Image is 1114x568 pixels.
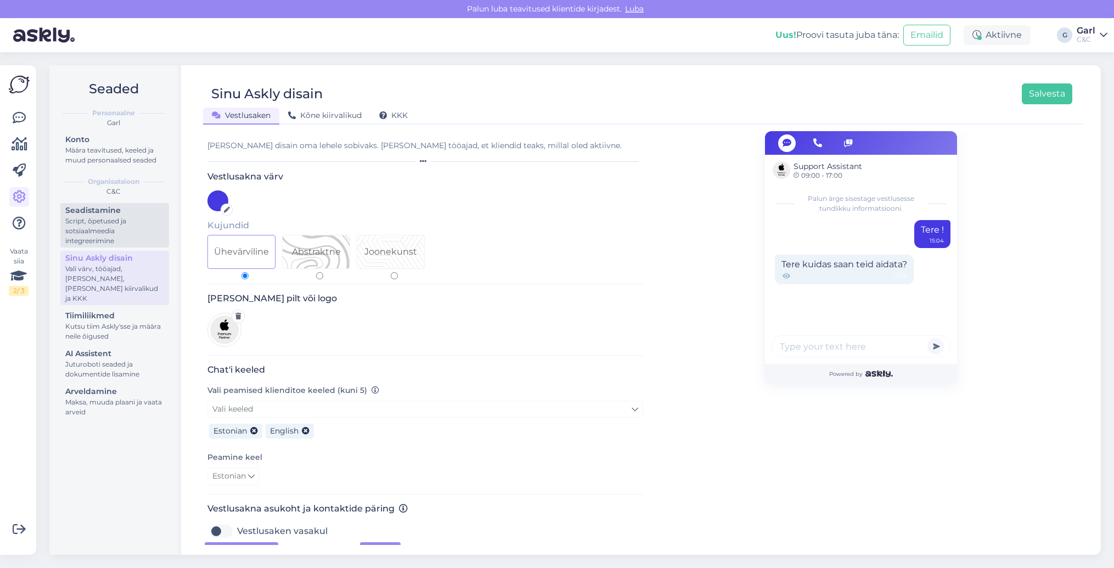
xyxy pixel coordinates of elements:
[60,308,169,343] a: TiimiliikmedKutsu tiim Askly'sse ja määra neile õigused
[65,134,164,145] div: Konto
[207,452,262,463] label: Peamine keel
[207,401,643,418] a: Vali keeled
[865,370,892,377] img: Askly
[65,397,164,417] div: Maksa, muuda plaani ja vaata arveid
[1077,26,1095,35] div: Garl
[237,522,328,540] label: Vestlusaken vasakul
[212,110,271,120] span: Vestlusaken
[364,245,417,258] div: Joonekunst
[775,255,914,284] div: Tere kuidas saan teid aidata?
[65,348,164,359] div: AI Assistent
[794,161,862,172] span: Support Assistant
[88,177,139,187] b: Organisatsioon
[65,205,164,216] div: Seadistamine
[1077,35,1095,44] div: C&C
[964,25,1031,45] div: Aktiivne
[798,194,924,213] span: Palun ärge sisestage vestlusesse tundlikku informatsiooni.
[65,310,164,322] div: Tiimiliikmed
[60,203,169,248] a: SeadistamineScript, õpetused ja sotsiaalmeedia integreerimine
[9,74,30,95] img: Askly Logo
[65,322,164,341] div: Kutsu tiim Askly'sse ja määra neile õigused
[65,359,164,379] div: Juturoboti seaded ja dokumentide lisamine
[829,370,892,378] span: Powered by
[9,246,29,296] div: Vaata siia
[794,172,862,179] span: 09:00 - 17:00
[58,118,169,128] div: Garl
[288,110,362,120] span: Kõne kiirvalikud
[211,83,323,104] div: Sinu Askly disain
[622,4,647,14] span: Luba
[213,426,247,436] span: Estonian
[214,245,269,258] div: Ühevärviline
[207,220,643,230] h5: Kujundid
[773,161,790,179] img: Support
[60,251,169,305] a: Sinu Askly disainVali värv, tööajad, [PERSON_NAME], [PERSON_NAME] kiirvalikud ja KKK
[60,132,169,167] a: KontoMäära teavitused, keeled ja muud personaalsed seaded
[207,503,643,514] h3: Vestlusakna asukoht ja kontaktide päring
[772,335,950,357] input: Type your text here
[1077,26,1107,44] a: GarlC&C
[92,108,135,118] b: Personaalne
[212,404,253,414] span: Vali keeled
[212,470,246,482] span: Estonian
[65,386,164,397] div: Arveldamine
[65,252,164,264] div: Sinu Askly disain
[207,385,379,396] label: Vali peamised klienditoe keeled (kuni 5)
[207,468,260,485] a: Estonian
[58,187,169,196] div: C&C
[207,140,643,151] div: [PERSON_NAME] disain oma lehele sobivaks. [PERSON_NAME] tööajad, et kliendid teaks, millal oled a...
[207,313,241,347] img: Logo preview
[65,216,164,246] div: Script, õpetused ja sotsiaalmeedia integreerimine
[775,29,899,42] div: Proovi tasuta juba täna:
[379,110,408,120] span: KKK
[205,542,278,559] button: Kui oled eemal
[207,171,643,182] h3: Vestlusakna värv
[207,364,643,375] h3: Chat'i keeled
[316,272,323,279] input: Pattern 1Abstraktne
[60,384,169,419] a: ArveldamineMaksa, muuda plaani ja vaata arveid
[270,426,299,436] span: English
[391,272,398,279] input: Pattern 2Joonekunst
[903,25,950,46] button: Emailid
[58,78,169,99] h2: Seaded
[893,271,907,281] span: 15:05
[9,286,29,296] div: 2 / 3
[1057,27,1072,43] div: G
[930,237,944,245] div: 15:04
[241,272,249,279] input: Ühevärviline
[360,542,401,559] button: E-mail
[914,220,950,248] div: Tere !
[207,293,643,303] h3: [PERSON_NAME] pilt või logo
[775,30,796,40] b: Uus!
[1022,83,1072,104] button: Salvesta
[292,245,341,258] div: Abstraktne
[60,346,169,381] a: AI AssistentJuturoboti seaded ja dokumentide lisamine
[65,264,164,303] div: Vali värv, tööajad, [PERSON_NAME], [PERSON_NAME] kiirvalikud ja KKK
[283,542,356,559] label: Küsi kliendi infot
[65,145,164,165] div: Määra teavitused, keeled ja muud personaalsed seaded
